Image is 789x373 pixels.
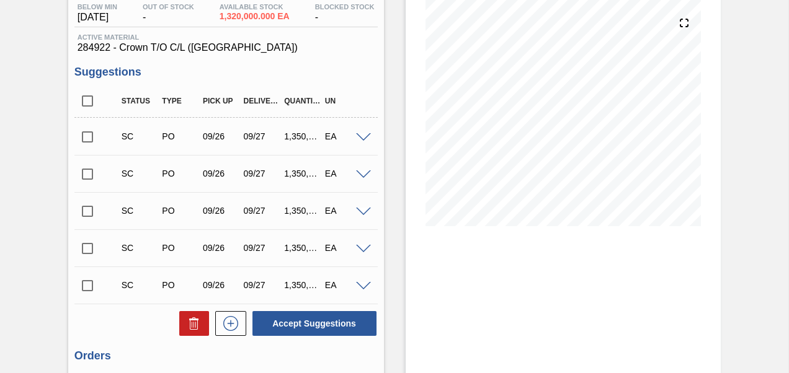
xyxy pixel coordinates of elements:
div: EA [322,243,365,253]
div: Status [118,97,162,105]
div: 09/26/2025 [200,206,243,216]
div: 09/27/2025 [241,206,284,216]
div: 09/26/2025 [200,131,243,141]
div: Suggestion Created [118,169,162,178]
div: 1,350,000.000 [281,131,324,141]
span: Below Min [78,3,117,11]
div: EA [322,131,365,141]
div: Suggestion Created [118,131,162,141]
h3: Suggestions [74,66,378,79]
span: Active Material [78,33,375,41]
div: 09/26/2025 [200,169,243,178]
div: 09/27/2025 [241,169,284,178]
div: New suggestion [209,311,246,336]
div: Suggestion Created [118,280,162,290]
div: Purchase order [159,131,202,141]
span: 1,320,000.000 EA [220,12,290,21]
div: 09/26/2025 [200,280,243,290]
div: Purchase order [159,169,202,178]
div: 09/27/2025 [241,131,284,141]
span: Available Stock [220,3,290,11]
div: Purchase order [159,243,202,253]
div: Quantity [281,97,324,105]
div: Delete Suggestions [173,311,209,336]
span: 284922 - Crown T/O C/L ([GEOGRAPHIC_DATA]) [78,42,375,53]
div: Suggestion Created [118,206,162,216]
div: Purchase order [159,206,202,216]
div: Delivery [241,97,284,105]
div: Accept Suggestions [246,310,378,337]
span: Blocked Stock [315,3,375,11]
div: Purchase order [159,280,202,290]
div: 1,350,000.000 [281,243,324,253]
span: [DATE] [78,12,117,23]
div: 09/27/2025 [241,243,284,253]
div: 1,350,000.000 [281,206,324,216]
div: Pick up [200,97,243,105]
div: UN [322,97,365,105]
button: Accept Suggestions [252,311,377,336]
h3: Orders [74,349,378,362]
div: - [140,3,197,23]
div: EA [322,206,365,216]
div: EA [322,169,365,178]
div: 09/26/2025 [200,243,243,253]
span: Out Of Stock [143,3,194,11]
div: Suggestion Created [118,243,162,253]
div: 09/27/2025 [241,280,284,290]
div: Type [159,97,202,105]
div: 1,350,000.000 [281,169,324,178]
div: EA [322,280,365,290]
div: 1,350,000.000 [281,280,324,290]
div: - [312,3,378,23]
